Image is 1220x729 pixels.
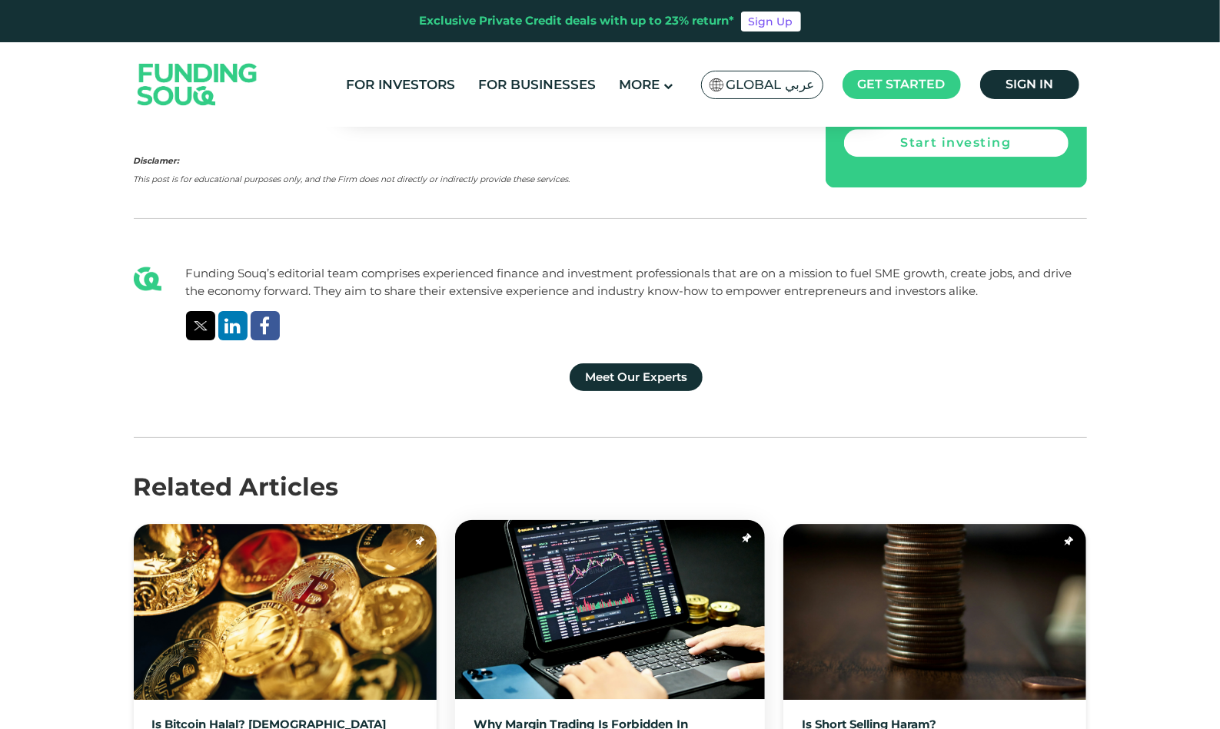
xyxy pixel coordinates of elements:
[710,78,723,91] img: SA Flag
[186,265,1087,300] div: Funding Souq’s editorial team comprises experienced finance and investment professionals that are...
[122,45,273,123] img: Logo
[134,472,339,502] span: Related Articles
[858,77,946,91] span: Get started
[783,524,1087,700] img: blogImage
[726,76,815,94] span: Global عربي
[741,12,801,31] a: Sign Up
[420,12,735,30] div: Exclusive Private Credit deals with up to 23% return*
[619,77,660,92] span: More
[134,174,570,184] em: This post is for educational purposes only, and the Firm does not directly or indirectly provide ...
[134,265,161,293] img: Blog Author
[194,321,208,330] img: twitter
[844,129,1069,157] a: Start investing
[1006,77,1053,91] span: Sign in
[980,70,1079,99] a: Sign in
[570,363,703,391] a: Meet Our Experts
[455,520,765,699] img: blogImage
[342,72,459,98] a: For Investors
[474,72,600,98] a: For Businesses
[134,524,437,700] img: blogImage
[134,156,180,166] em: Disclamer:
